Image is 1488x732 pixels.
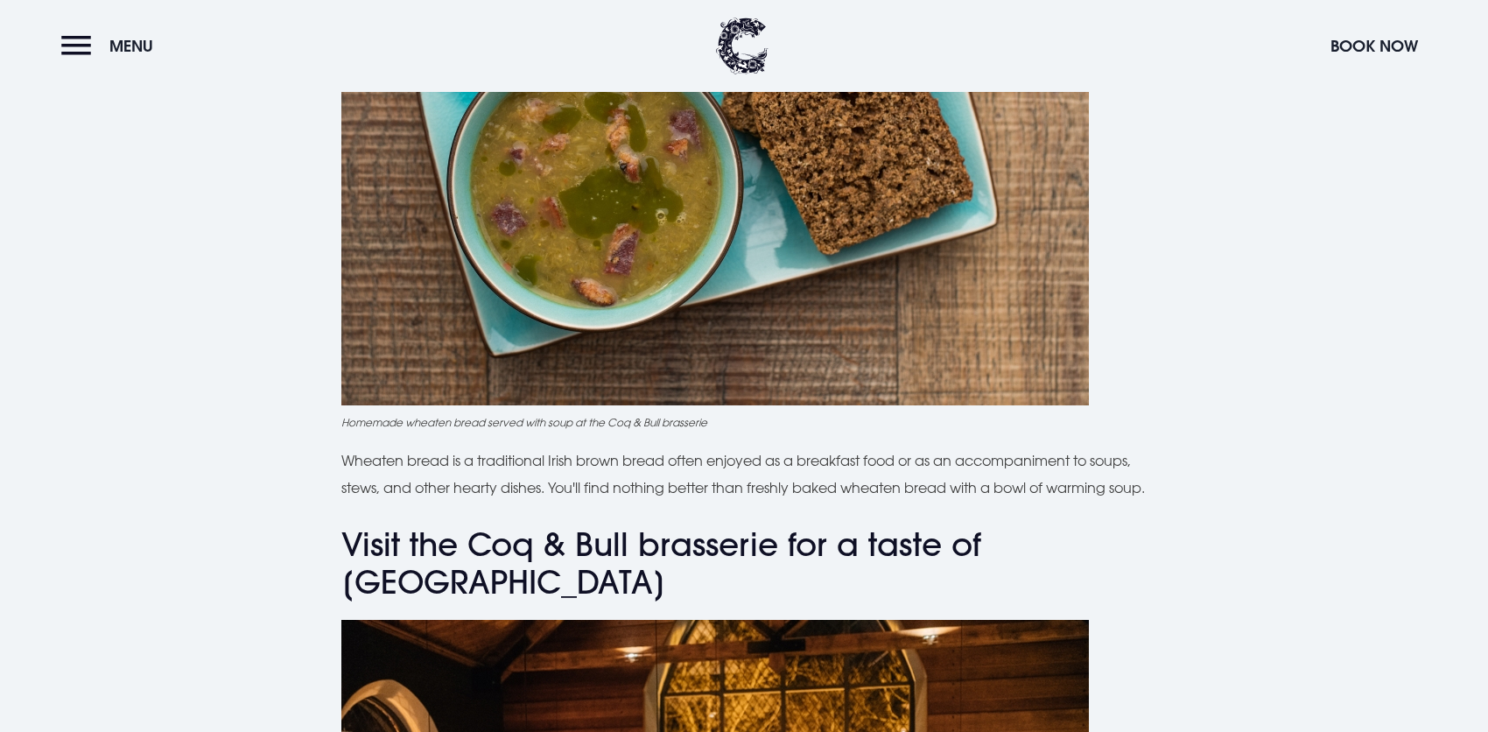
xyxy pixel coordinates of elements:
img: Clandeboye Lodge [716,18,769,74]
button: Book Now [1322,27,1427,65]
span: Menu [109,36,153,56]
figcaption: Homemade wheaten bread served with soup at the Coq & Bull brasserie [341,414,1147,430]
p: Wheaten bread is a traditional Irish brown bread often enjoyed as a breakfast food or as an accom... [341,447,1147,501]
button: Menu [61,27,162,65]
h3: Visit the Coq & Bull brasserie for a taste of [GEOGRAPHIC_DATA] [341,526,1147,602]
